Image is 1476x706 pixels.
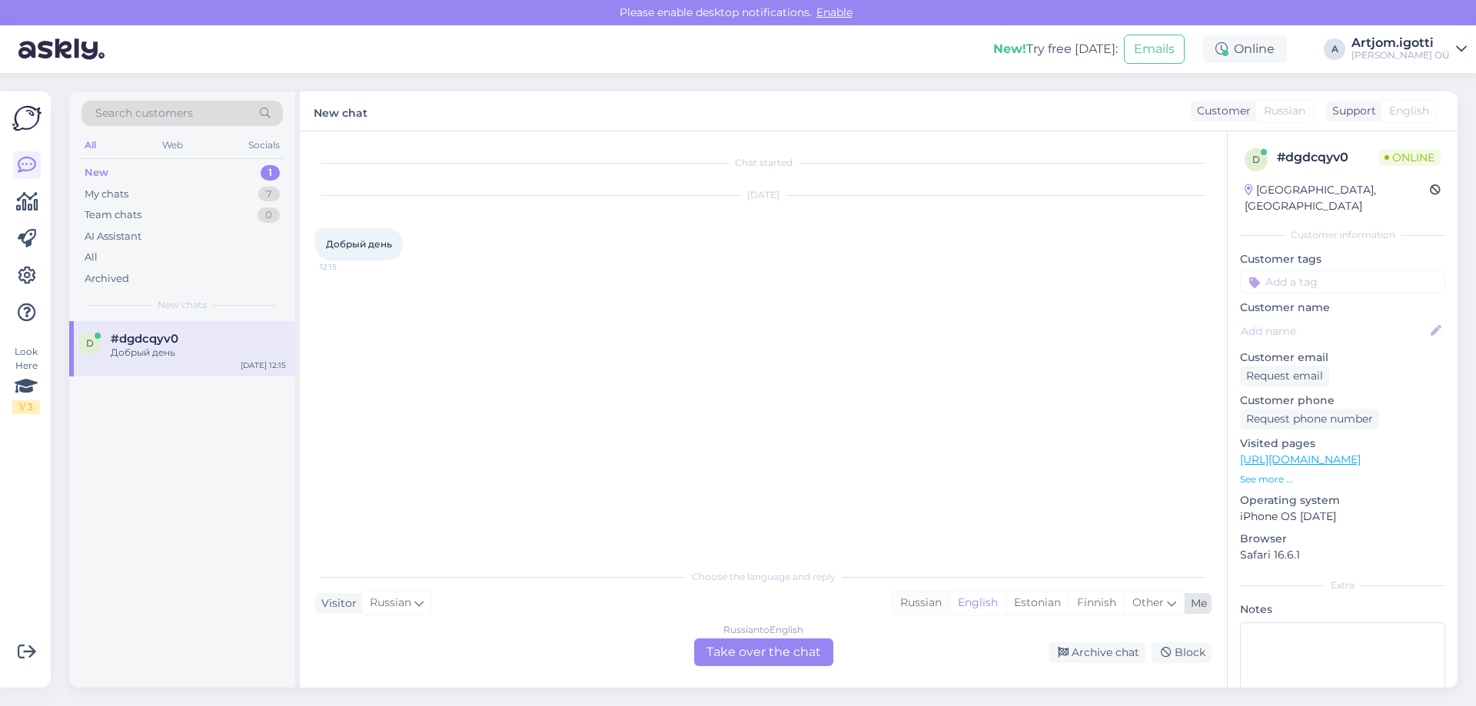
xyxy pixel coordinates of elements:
[694,638,833,666] div: Take over the chat
[241,360,286,371] div: [DATE] 12:15
[1240,300,1445,316] p: Customer name
[1240,270,1445,293] input: Add a tag
[85,165,108,181] div: New
[1252,154,1260,165] span: d
[1185,595,1207,612] div: Me
[1240,228,1445,242] div: Customer information
[1389,103,1429,119] span: English
[12,104,42,133] img: Askly Logo
[315,570,1212,584] div: Choose the language and reply
[1124,35,1185,64] button: Emails
[111,332,178,346] span: #dgdcqyv0
[159,135,186,155] div: Web
[258,207,280,223] div: 0
[85,229,141,244] div: AI Assistant
[111,346,286,360] div: Добрый день
[95,105,193,121] span: Search customers
[1351,37,1450,49] div: Artjom.igotti
[1264,103,1305,119] span: Russian
[1240,492,1445,509] p: Operating system
[258,187,280,202] div: 7
[314,101,367,121] label: New chat
[1240,509,1445,525] p: iPhone OS [DATE]
[85,250,98,265] div: All
[12,400,40,414] div: 1 / 3
[1240,436,1445,452] p: Visited pages
[1132,595,1164,609] span: Other
[1277,148,1378,167] div: # dgdcqyv0
[86,337,94,349] span: d
[1240,602,1445,618] p: Notes
[1240,547,1445,563] p: Safari 16.6.1
[370,595,411,612] span: Russian
[1240,452,1361,466] a: [URL][DOMAIN_NAME]
[315,156,1212,170] div: Chat started
[1191,103,1251,119] div: Customer
[993,40,1118,58] div: Try free [DATE]:
[158,298,207,312] span: New chats
[1152,642,1212,663] div: Block
[1240,251,1445,267] p: Customer tags
[993,41,1026,56] b: New!
[1240,472,1445,486] p: See more ...
[1203,35,1287,63] div: Online
[85,207,141,223] div: Team chats
[1006,592,1069,615] div: Estonian
[1351,49,1450,61] div: [PERSON_NAME] OÜ
[315,595,357,612] div: Visitor
[315,188,1212,202] div: [DATE]
[85,271,129,287] div: Archived
[1378,149,1441,166] span: Online
[1241,323,1428,340] input: Add name
[326,238,392,250] span: Добрый день
[1240,531,1445,547] p: Browser
[1240,578,1445,592] div: Extra
[81,135,99,155] div: All
[1326,103,1376,119] div: Support
[1049,642,1145,663] div: Archive chat
[949,592,1006,615] div: English
[723,623,803,637] div: Russian to English
[893,592,949,615] div: Russian
[245,135,283,155] div: Socials
[12,345,40,414] div: Look Here
[1240,366,1329,386] div: Request email
[261,165,280,181] div: 1
[1240,393,1445,409] p: Customer phone
[1240,350,1445,366] p: Customer email
[1351,37,1467,61] a: Artjom.igotti[PERSON_NAME] OÜ
[1324,38,1345,60] div: A
[1245,182,1430,214] div: [GEOGRAPHIC_DATA], [GEOGRAPHIC_DATA]
[85,187,128,202] div: My chats
[1069,592,1124,615] div: Finnish
[320,261,377,273] span: 12:15
[1240,409,1379,429] div: Request phone number
[812,5,857,19] span: Enable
